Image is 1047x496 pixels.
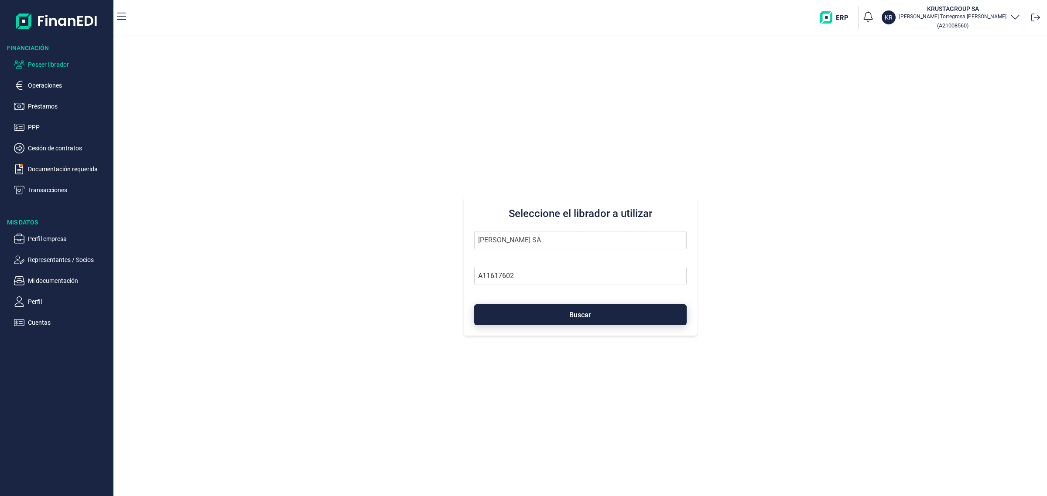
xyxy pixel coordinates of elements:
[14,80,110,91] button: Operaciones
[28,234,110,244] p: Perfil empresa
[14,317,110,328] button: Cuentas
[28,185,110,195] p: Transacciones
[14,275,110,286] button: Mi documentación
[28,122,110,132] p: PPP
[899,13,1006,20] p: [PERSON_NAME] Torregrosa [PERSON_NAME]
[899,4,1006,13] h3: KRUSTAGROUP SA
[28,101,110,112] p: Préstamos
[820,11,855,24] img: erp
[28,59,110,70] p: Poseer librador
[14,296,110,307] button: Perfil
[28,296,110,307] p: Perfil
[569,312,591,318] span: Buscar
[14,164,110,174] button: Documentación requerida
[28,275,110,286] p: Mi documentación
[28,317,110,328] p: Cuentas
[16,7,98,35] img: Logo de aplicación
[474,207,687,221] h3: Seleccione el librador a utilizar
[14,122,110,132] button: PPP
[14,101,110,112] button: Préstamos
[14,234,110,244] button: Perfil empresa
[14,59,110,70] button: Poseer librador
[28,255,110,265] p: Representantes / Socios
[28,80,110,91] p: Operaciones
[474,267,687,285] input: Busque por NIF
[14,255,110,265] button: Representantes / Socios
[14,143,110,153] button: Cesión de contratos
[474,304,687,325] button: Buscar
[28,143,110,153] p: Cesión de contratos
[882,4,1020,31] button: KRKRUSTAGROUP SA[PERSON_NAME] Torregrosa [PERSON_NAME](A21008560)
[937,22,968,29] small: Copiar cif
[14,185,110,195] button: Transacciones
[474,231,687,249] input: Seleccione la razón social
[885,13,893,22] p: KR
[28,164,110,174] p: Documentación requerida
